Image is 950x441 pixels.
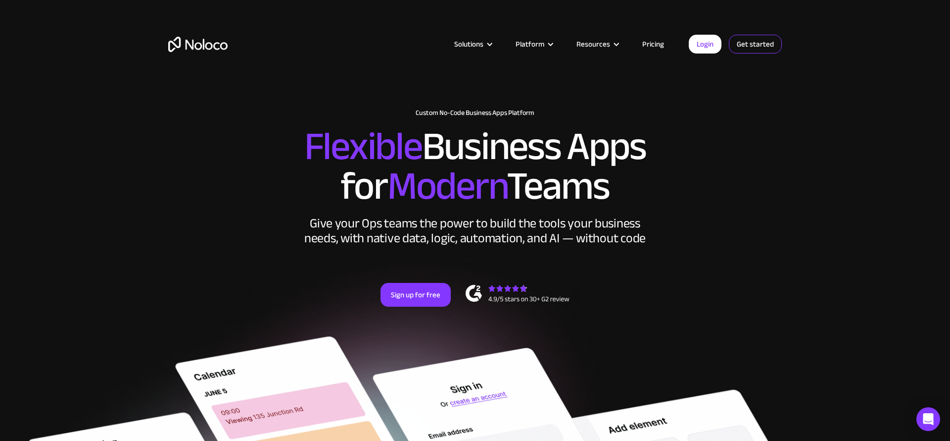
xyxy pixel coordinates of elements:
[689,35,721,54] a: Login
[302,216,648,246] div: Give your Ops teams the power to build the tools your business needs, with native data, logic, au...
[168,127,782,206] h2: Business Apps for Teams
[168,109,782,117] h1: Custom No-Code Business Apps Platform
[729,35,782,54] a: Get started
[442,38,503,51] div: Solutions
[576,38,610,51] div: Resources
[304,110,422,183] span: Flexible
[380,283,451,307] a: Sign up for free
[516,38,544,51] div: Platform
[916,407,940,431] div: Open Intercom Messenger
[387,149,507,223] span: Modern
[168,37,228,52] a: home
[564,38,630,51] div: Resources
[454,38,483,51] div: Solutions
[630,38,676,51] a: Pricing
[503,38,564,51] div: Platform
